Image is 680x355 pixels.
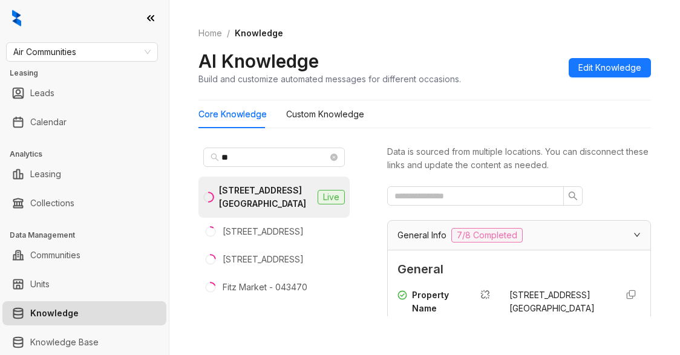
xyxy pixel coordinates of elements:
[30,301,79,325] a: Knowledge
[397,260,641,279] span: General
[633,231,641,238] span: expanded
[198,108,267,121] div: Core Knowledge
[2,243,166,267] li: Communities
[223,225,304,238] div: [STREET_ADDRESS]
[318,190,345,204] span: Live
[569,58,651,77] button: Edit Knowledge
[227,27,230,40] li: /
[10,149,169,160] h3: Analytics
[330,154,338,161] span: close-circle
[223,253,304,266] div: [STREET_ADDRESS]
[388,221,650,250] div: General Info7/8 Completed
[2,330,166,354] li: Knowledge Base
[568,191,578,201] span: search
[10,68,169,79] h3: Leasing
[235,28,283,38] span: Knowledge
[2,191,166,215] li: Collections
[509,290,595,313] span: [STREET_ADDRESS][GEOGRAPHIC_DATA]
[2,162,166,186] li: Leasing
[412,315,495,350] div: The name of the property or apartment complex.
[198,73,461,85] div: Build and customize automated messages for different occasions.
[451,228,523,243] span: 7/8 Completed
[12,10,21,27] img: logo
[2,272,166,296] li: Units
[30,272,50,296] a: Units
[412,288,495,315] div: Property Name
[13,43,151,61] span: Air Communities
[578,61,641,74] span: Edit Knowledge
[30,243,80,267] a: Communities
[387,145,651,172] div: Data is sourced from multiple locations. You can disconnect these links and update the content as...
[30,191,74,215] a: Collections
[198,50,319,73] h2: AI Knowledge
[223,281,307,294] div: Fitz Market - 043470
[10,230,169,241] h3: Data Management
[2,301,166,325] li: Knowledge
[196,27,224,40] a: Home
[219,184,313,210] div: [STREET_ADDRESS][GEOGRAPHIC_DATA]
[30,162,61,186] a: Leasing
[30,81,54,105] a: Leads
[30,330,99,354] a: Knowledge Base
[397,229,446,242] span: General Info
[30,110,67,134] a: Calendar
[211,153,219,161] span: search
[2,110,166,134] li: Calendar
[2,81,166,105] li: Leads
[286,108,364,121] div: Custom Knowledge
